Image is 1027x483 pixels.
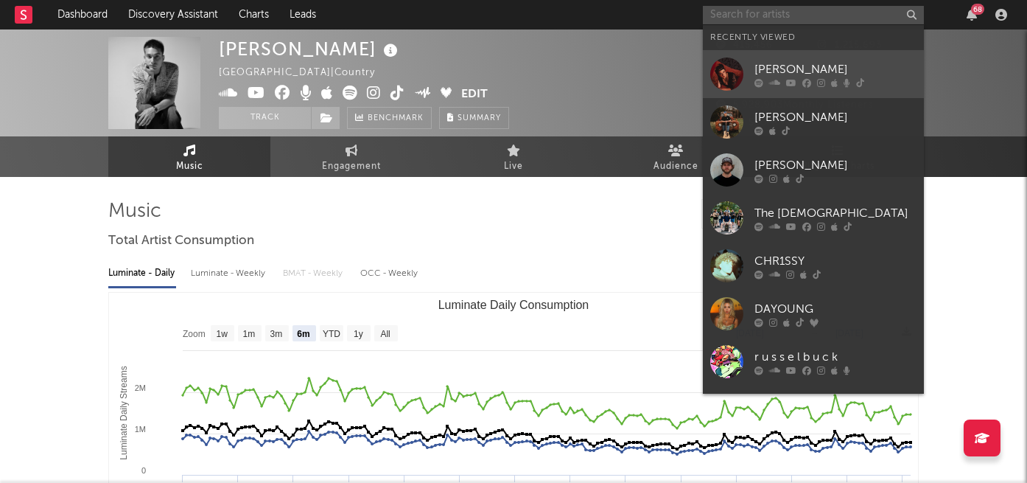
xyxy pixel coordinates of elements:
div: [GEOGRAPHIC_DATA] | Country [219,64,392,82]
div: [PERSON_NAME] [754,60,916,78]
div: DAYOUNG [754,300,916,318]
a: [PERSON_NAME] And The Getaway [703,386,924,445]
span: Benchmark [368,110,424,128]
a: [PERSON_NAME] [703,98,924,146]
button: 68 [967,9,977,21]
div: Luminate - Daily [108,261,176,286]
div: [PERSON_NAME] [219,37,402,61]
a: [PERSON_NAME] [703,146,924,194]
text: Zoom [183,329,206,339]
span: Live [504,158,523,176]
span: Music [176,158,203,176]
a: [PERSON_NAME] [703,50,924,98]
text: 1m [243,329,256,339]
button: Track [219,107,311,129]
a: The [DEMOGRAPHIC_DATA] [703,194,924,242]
div: The [DEMOGRAPHIC_DATA] [754,204,916,222]
div: 68 [971,4,984,15]
text: 6m [297,329,309,339]
span: Engagement [322,158,381,176]
input: Search for artists [703,6,924,24]
text: 1y [354,329,363,339]
a: Engagement [270,136,432,177]
input: Search by song name or URL [702,209,858,220]
div: [PERSON_NAME] [754,156,916,174]
div: CHR1SSY [754,252,916,270]
text: Luminate Daily Streams [119,366,129,459]
span: Audience [653,158,698,176]
span: Summary [458,114,501,122]
div: [PERSON_NAME] [754,108,916,126]
div: Recently Viewed [710,29,916,46]
button: Summary [439,107,509,129]
span: Total Artist Consumption [108,232,254,250]
text: 0 [141,466,146,475]
text: YTD [323,329,340,339]
div: [PERSON_NAME] And The Getaway [754,393,916,428]
a: Benchmark [347,107,432,129]
div: OCC - Weekly [360,261,419,286]
text: 1w [217,329,228,339]
a: r u s s e l b u c k [703,338,924,386]
a: Live [432,136,595,177]
text: 1M [135,425,146,434]
a: Music [108,136,270,177]
text: All [380,329,390,339]
a: Audience [595,136,757,177]
text: 3m [270,329,283,339]
a: DAYOUNG [703,290,924,338]
a: CHR1SSY [703,242,924,290]
text: 2M [135,383,146,392]
button: Edit [461,86,488,104]
text: Luminate Daily Consumption [438,299,589,311]
div: r u s s e l b u c k [754,348,916,366]
div: Luminate - Weekly [191,261,268,286]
